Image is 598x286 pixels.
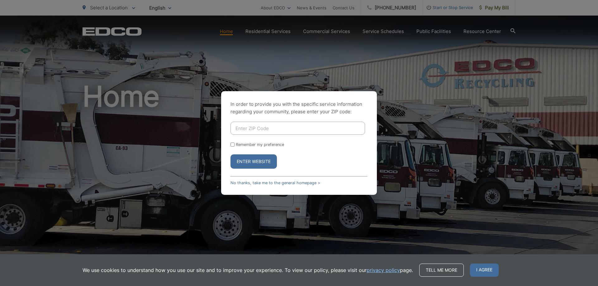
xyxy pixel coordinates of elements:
[236,142,284,147] label: Remember my preference
[83,266,413,274] p: We use cookies to understand how you use our site and to improve your experience. To view our pol...
[419,264,464,277] a: Tell me more
[230,101,368,115] p: In order to provide you with the specific service information regarding your community, please en...
[367,266,400,274] a: privacy policy
[230,181,320,185] a: No thanks, take me to the general homepage >
[230,154,277,169] button: Enter Website
[230,122,365,135] input: Enter ZIP Code
[470,264,499,277] span: I agree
